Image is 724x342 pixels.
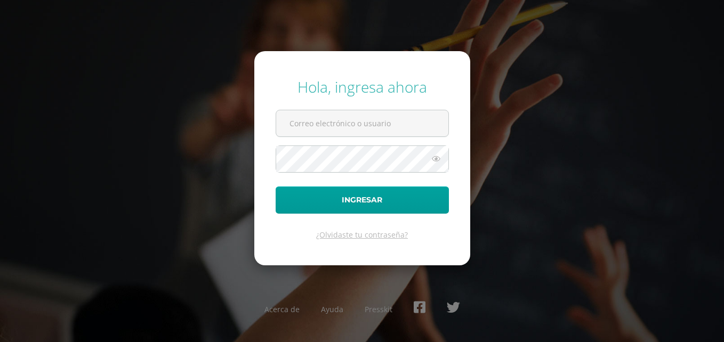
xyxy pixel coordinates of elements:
[276,186,449,214] button: Ingresar
[316,230,408,240] a: ¿Olvidaste tu contraseña?
[264,304,300,314] a: Acerca de
[276,77,449,97] div: Hola, ingresa ahora
[365,304,392,314] a: Presskit
[276,110,448,136] input: Correo electrónico o usuario
[321,304,343,314] a: Ayuda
